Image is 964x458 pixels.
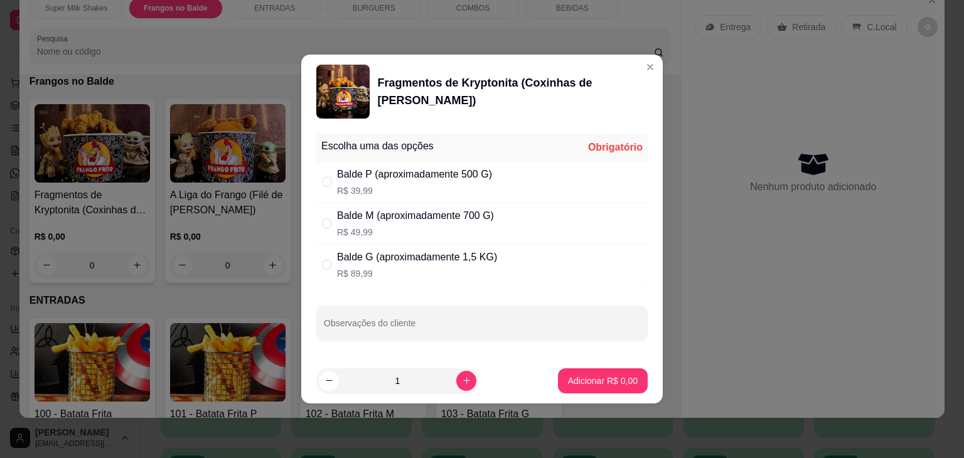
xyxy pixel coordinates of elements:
[337,184,492,197] p: R$ 39,99
[319,371,339,391] button: decrease-product-quantity
[456,371,476,391] button: increase-product-quantity
[640,57,660,77] button: Close
[588,140,643,155] div: Obrigatório
[337,208,494,223] div: Balde M (aproximadamente 700 G)
[337,167,492,182] div: Balde P (aproximadamente 500 G)
[316,65,370,118] img: product-image
[568,375,638,387] p: Adicionar R$ 0,00
[337,226,494,238] p: R$ 49,99
[337,267,497,280] p: R$ 89,99
[337,250,497,265] div: Balde G (aproximadamente 1,5 KG)
[377,74,648,109] div: Fragmentos de Kryptonita (Coxinhas de [PERSON_NAME])
[321,139,434,154] div: Escolha uma das opções
[558,368,648,393] button: Adicionar R$ 0,00
[324,322,640,334] input: Observações do cliente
